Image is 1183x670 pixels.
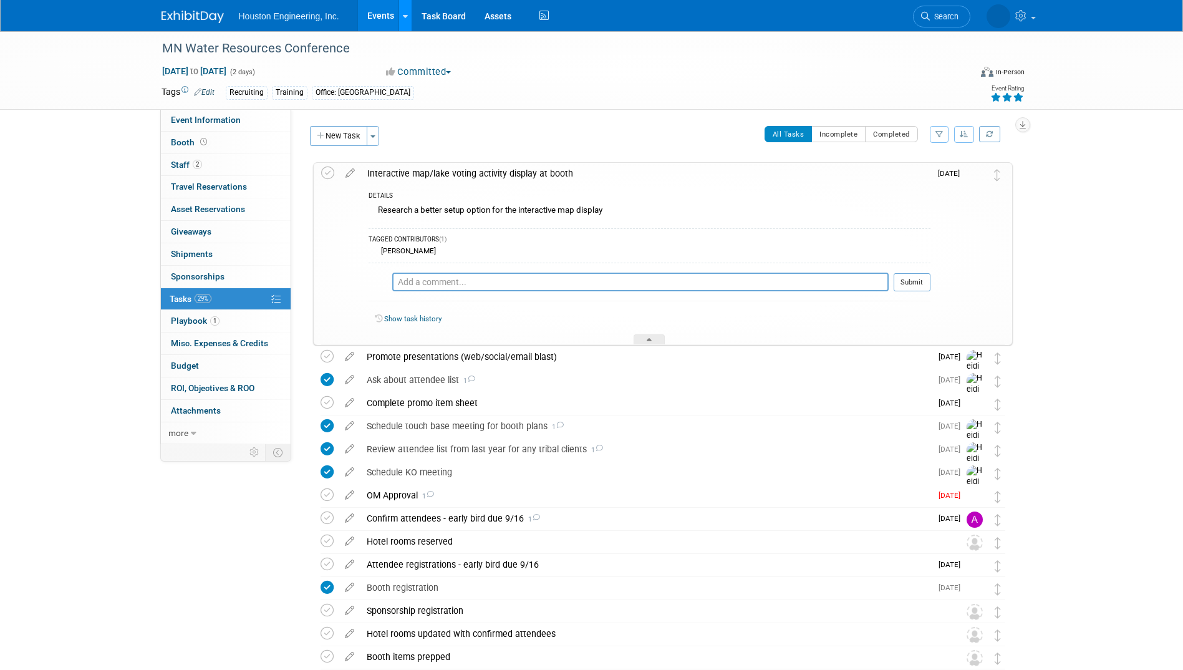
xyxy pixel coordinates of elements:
a: edit [339,536,360,547]
span: Giveaways [171,226,211,236]
div: Ask about attendee list [360,369,931,391]
span: [DATE] [939,445,967,454]
a: edit [339,168,361,179]
a: Travel Reservations [161,176,291,198]
img: Heidi Joarnt [967,350,985,394]
span: [DATE] [DATE] [162,66,227,77]
span: 1 [548,423,564,431]
i: Move task [995,445,1001,457]
span: 1 [524,515,540,523]
a: edit [339,651,360,663]
span: Travel Reservations [171,182,247,192]
button: Completed [865,126,918,142]
a: edit [339,397,360,409]
i: Move task [995,583,1001,595]
a: more [161,422,291,444]
div: OM Approval [360,485,931,506]
span: Search [930,12,958,21]
img: Heidi Joarnt [967,442,985,487]
a: edit [339,582,360,593]
span: [DATE] [939,491,967,500]
button: Submit [894,273,930,292]
span: Playbook [171,316,220,326]
div: Booth items prepped [360,646,942,668]
div: Training [272,86,307,99]
a: Attachments [161,400,291,422]
span: (1) [439,236,447,243]
i: Move task [995,468,1001,480]
span: 1 [418,492,434,500]
span: [DATE] [939,422,967,430]
td: Tags [162,85,215,100]
a: edit [339,559,360,570]
span: Sponsorships [171,271,225,281]
img: Unassigned [967,650,983,666]
img: Courtney Grandbois [967,581,983,597]
i: Move task [995,422,1001,434]
span: [DATE] [939,468,967,477]
img: Courtney Grandbois [967,558,983,574]
span: 29% [195,294,211,303]
a: Search [913,6,970,27]
img: Courtney Grandbois [967,488,983,505]
span: Booth not reserved yet [198,137,210,147]
button: Incomplete [811,126,866,142]
span: Staff [171,160,202,170]
span: [DATE] [939,583,967,592]
div: Interactive map/lake voting activity display at booth [361,163,930,184]
div: Event Rating [990,85,1024,92]
span: more [168,428,188,438]
img: Heidi Joarnt [967,465,985,510]
span: [DATE] [939,399,967,407]
img: Courtney Grandbois [966,167,982,183]
i: Move task [995,352,1001,364]
div: Attendee registrations - early bird due 9/16 [360,554,931,575]
span: Booth [171,137,210,147]
a: Refresh [979,126,1000,142]
div: [PERSON_NAME] [378,246,436,255]
img: Courtney Grandbois [987,4,1010,28]
img: Courtney Grandbois [369,273,386,291]
div: Sponsorship registration [360,600,942,621]
a: edit [339,628,360,639]
div: Research a better setup option for the interactive map display [369,202,930,221]
i: Move task [995,376,1001,387]
a: Sponsorships [161,266,291,288]
span: 1 [587,446,603,454]
span: [DATE] [939,352,967,361]
span: Houston Engineering, Inc. [239,11,339,21]
a: Show task history [384,314,442,323]
a: edit [339,351,360,362]
span: 2 [193,160,202,169]
img: Alex Schmidt [967,512,983,528]
div: Office: [GEOGRAPHIC_DATA] [312,86,414,99]
img: Heidi Joarnt [967,373,985,417]
a: edit [339,420,360,432]
div: MN Water Resources Conference [158,37,952,60]
div: In-Person [995,67,1025,77]
a: edit [339,490,360,501]
a: Misc. Expenses & Credits [161,333,291,354]
span: Tasks [170,294,211,304]
a: Budget [161,355,291,377]
div: Booth registration [360,577,931,598]
a: Playbook1 [161,310,291,332]
td: Toggle Event Tabs [265,444,291,460]
span: 1 [459,377,475,385]
img: Unassigned [967,604,983,620]
div: DETAILS [369,192,930,202]
i: Move task [995,514,1001,526]
img: Unassigned [967,535,983,551]
span: Event Information [171,115,241,125]
a: edit [339,513,360,524]
img: Heidi Joarnt [967,419,985,464]
a: edit [339,444,360,455]
div: Schedule KO meeting [360,462,931,483]
a: Asset Reservations [161,198,291,220]
a: Staff2 [161,154,291,176]
a: Giveaways [161,221,291,243]
span: [DATE] [939,560,967,569]
span: 1 [210,316,220,326]
td: Personalize Event Tab Strip [244,444,266,460]
i: Move task [994,169,1000,181]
